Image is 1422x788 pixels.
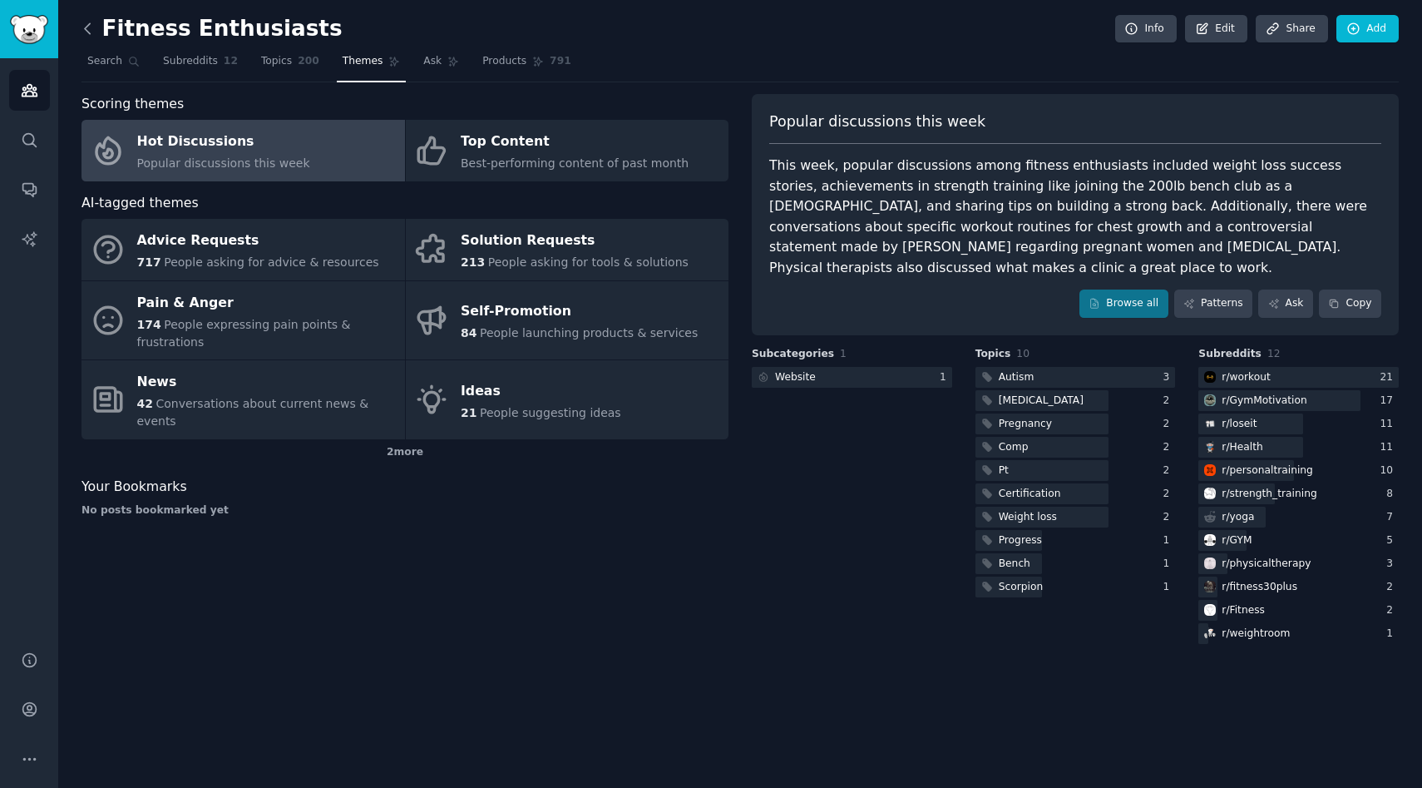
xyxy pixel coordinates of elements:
[1380,394,1399,409] div: 17
[137,318,351,349] span: People expressing pain points & frustrations
[137,228,379,255] div: Advice Requests
[1198,390,1399,411] a: GymMotivationr/GymMotivation17
[975,483,1176,504] a: Certification2
[1204,558,1216,569] img: physicaltherapy
[840,348,847,359] span: 1
[461,299,698,325] div: Self-Promotion
[1163,510,1176,525] div: 2
[480,326,698,339] span: People launching products & services
[1198,507,1399,528] a: r/yoga7
[1204,464,1216,476] img: personaltraining
[81,360,405,439] a: News42Conversations about current news & events
[1198,460,1399,481] a: personaltrainingr/personaltraining10
[461,255,485,269] span: 213
[461,406,476,419] span: 21
[975,347,1011,362] span: Topics
[1016,348,1029,359] span: 10
[1222,580,1297,595] div: r/ fitness30plus
[1380,463,1399,478] div: 10
[999,533,1042,548] div: Progress
[406,120,729,181] a: Top ContentBest-performing content of past month
[224,54,238,69] span: 12
[1204,534,1216,546] img: GYM
[1204,627,1216,639] img: weightroom
[1256,15,1327,43] a: Share
[1380,440,1399,455] div: 11
[975,460,1176,481] a: Pt2
[461,326,476,339] span: 84
[1222,463,1313,478] div: r/ personaltraining
[81,16,343,42] h2: Fitness Enthusiasts
[1079,290,1168,318] a: Browse all
[975,437,1176,458] a: Comp2
[1163,417,1176,432] div: 2
[1174,290,1252,318] a: Patterns
[81,94,184,115] span: Scoring themes
[164,255,378,269] span: People asking for advice & resources
[999,510,1057,525] div: Weight loss
[137,397,153,410] span: 42
[775,370,816,385] div: Website
[261,54,292,69] span: Topics
[550,54,571,69] span: 791
[975,530,1176,551] a: Progress1
[752,367,952,388] a: Website1
[1115,15,1177,43] a: Info
[1386,510,1399,525] div: 7
[461,156,689,170] span: Best-performing content of past month
[1336,15,1399,43] a: Add
[1198,553,1399,574] a: physicaltherapyr/physicaltherapy3
[137,255,161,269] span: 717
[1386,557,1399,572] div: 3
[81,219,405,280] a: Advice Requests717People asking for advice & resources
[461,228,689,255] div: Solution Requests
[337,48,407,82] a: Themes
[1380,370,1399,385] div: 21
[1204,604,1216,616] img: Fitness
[1204,441,1216,453] img: Health
[1222,487,1316,502] div: r/ strength_training
[1163,463,1176,478] div: 2
[1222,440,1262,455] div: r/ Health
[81,120,405,181] a: Hot DiscussionsPopular discussions this week
[1222,417,1257,432] div: r/ loseit
[999,487,1061,502] div: Certification
[1319,290,1381,318] button: Copy
[1198,600,1399,621] a: Fitnessr/Fitness2
[480,406,621,419] span: People suggesting ideas
[1204,371,1216,383] img: workout
[10,15,48,44] img: GummySearch logo
[1163,394,1176,409] div: 2
[1163,440,1176,455] div: 2
[975,577,1176,597] a: Scorpion1
[975,390,1176,411] a: [MEDICAL_DATA]2
[999,394,1084,409] div: [MEDICAL_DATA]
[406,360,729,439] a: Ideas21People suggesting ideas
[1222,627,1290,642] div: r/ weightroom
[1163,533,1176,548] div: 1
[417,48,465,82] a: Ask
[1258,290,1313,318] a: Ask
[137,369,397,396] div: News
[1380,417,1399,432] div: 11
[406,281,729,360] a: Self-Promotion84People launching products & services
[1222,370,1270,385] div: r/ workout
[137,318,161,331] span: 174
[1204,581,1216,592] img: fitness30plus
[137,156,310,170] span: Popular discussions this week
[1198,623,1399,644] a: weightroomr/weightroom1
[157,48,244,82] a: Subreddits12
[1163,557,1176,572] div: 1
[1198,367,1399,388] a: workoutr/workout21
[1386,533,1399,548] div: 5
[81,439,728,466] div: 2 more
[1198,577,1399,597] a: fitness30plusr/fitness30plus2
[1222,603,1265,618] div: r/ Fitness
[1185,15,1247,43] a: Edit
[137,397,369,428] span: Conversations about current news & events
[975,553,1176,574] a: Bench1
[999,417,1052,432] div: Pregnancy
[1204,488,1216,499] img: strength_training
[999,580,1043,595] div: Scorpion
[975,414,1176,434] a: Pregnancy2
